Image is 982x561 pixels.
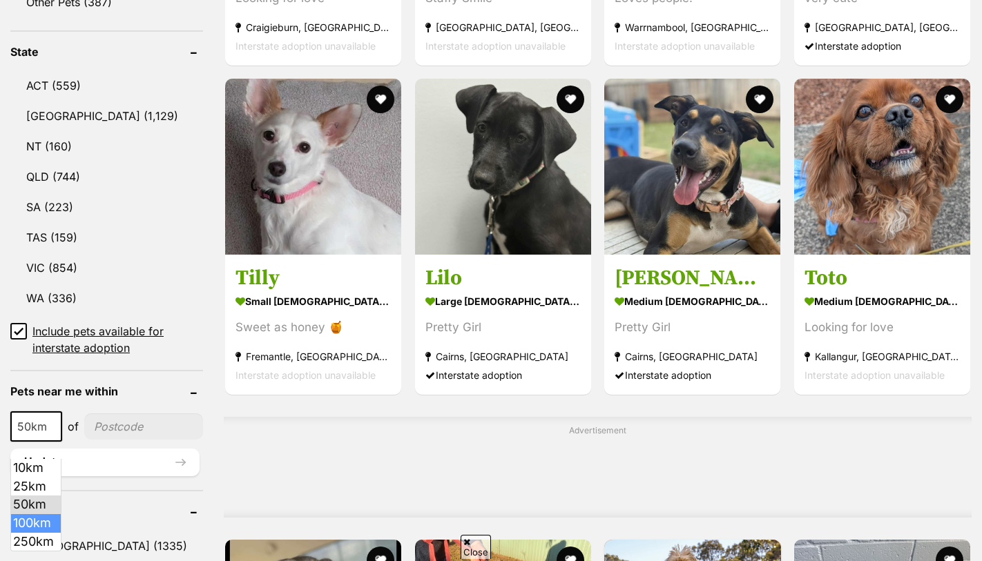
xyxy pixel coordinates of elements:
h3: Toto [805,265,960,291]
a: SA (223) [10,193,203,222]
div: Advertisement [224,417,972,518]
a: [DEMOGRAPHIC_DATA] (1335) [10,531,203,560]
a: Tilly small [DEMOGRAPHIC_DATA] Dog Sweet as honey 🍯 Fremantle, [GEOGRAPHIC_DATA] Interstate adopt... [225,255,401,395]
strong: Kallangur, [GEOGRAPHIC_DATA] [805,347,960,366]
span: Close [461,535,491,559]
a: QLD (744) [10,162,203,191]
strong: Warrnambool, [GEOGRAPHIC_DATA] [615,18,770,37]
span: Include pets available for interstate adoption [32,323,203,356]
strong: Craigieburn, [GEOGRAPHIC_DATA] [235,18,391,37]
div: Interstate adoption [615,366,770,384]
header: Pets near me within [10,385,203,397]
span: 50km [10,411,62,442]
button: favourite [936,86,963,113]
strong: medium [DEMOGRAPHIC_DATA] Dog [615,291,770,311]
a: NT (160) [10,132,203,161]
li: 250km [11,533,61,551]
header: Gender [10,505,203,518]
a: VIC (854) [10,253,203,282]
img: Lilo - Irish Wolfhound Dog [415,79,591,255]
h3: [PERSON_NAME] [615,265,770,291]
button: favourite [557,86,584,113]
div: Interstate adoption [425,366,581,384]
div: Looking for love [805,318,960,337]
div: Pretty Girl [425,318,581,337]
span: of [68,418,79,435]
button: favourite [747,86,774,113]
h3: Lilo [425,265,581,291]
span: Interstate adoption unavailable [805,369,945,381]
strong: large [DEMOGRAPHIC_DATA] Dog [425,291,581,311]
a: TAS (159) [10,223,203,252]
span: Interstate adoption unavailable [235,40,376,52]
a: Toto medium [DEMOGRAPHIC_DATA] Dog Looking for love Kallangur, [GEOGRAPHIC_DATA] Interstate adopt... [794,255,970,395]
strong: Fremantle, [GEOGRAPHIC_DATA] [235,347,391,366]
li: 100km [11,514,61,533]
strong: small [DEMOGRAPHIC_DATA] Dog [235,291,391,311]
div: Interstate adoption [805,37,960,55]
h3: Tilly [235,265,391,291]
div: Sweet as honey 🍯 [235,318,391,337]
header: State [10,46,203,58]
strong: Cairns, [GEOGRAPHIC_DATA] [425,347,581,366]
input: postcode [84,413,203,440]
span: Interstate adoption unavailable [615,40,755,52]
li: 25km [11,478,61,496]
span: Interstate adoption unavailable [425,40,566,52]
a: Include pets available for interstate adoption [10,323,203,356]
span: Interstate adoption unavailable [235,369,376,381]
a: WA (336) [10,284,203,313]
strong: [GEOGRAPHIC_DATA], [GEOGRAPHIC_DATA] [805,18,960,37]
div: Pretty Girl [615,318,770,337]
a: Lilo large [DEMOGRAPHIC_DATA] Dog Pretty Girl Cairns, [GEOGRAPHIC_DATA] Interstate adoption [415,255,591,395]
a: ACT (559) [10,71,203,100]
strong: medium [DEMOGRAPHIC_DATA] Dog [805,291,960,311]
img: Tilly - Jack Russell Terrier x Chihuahua Dog [225,79,401,255]
button: Update [10,449,200,476]
strong: Cairns, [GEOGRAPHIC_DATA] [615,347,770,366]
a: [PERSON_NAME] medium [DEMOGRAPHIC_DATA] Dog Pretty Girl Cairns, [GEOGRAPHIC_DATA] Interstate adop... [604,255,780,395]
li: 10km [11,459,61,478]
span: 50km [12,417,61,436]
img: Nyree - Catahoula Leopard Dog [604,79,780,255]
button: favourite [367,86,395,113]
a: [GEOGRAPHIC_DATA] (1,129) [10,101,203,130]
li: 50km [11,495,61,514]
strong: [GEOGRAPHIC_DATA], [GEOGRAPHIC_DATA] [425,18,581,37]
img: Toto - Cavalier King Charles Spaniel Dog [794,79,970,255]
